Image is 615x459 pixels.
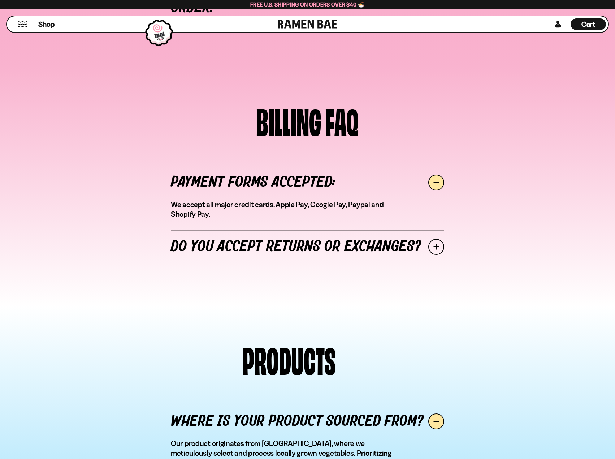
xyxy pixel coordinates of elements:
a: Where is your product sourced from? [171,404,444,438]
div: PRODUCTS [242,342,335,376]
a: Shop [38,18,55,30]
a: Do you accept returns or exchanges? [171,230,444,264]
a: Payment forms accepted: [171,166,444,200]
p: We accept all major credit cards, Apple Pay, Google Pay, Paypal and Shopify Pay. [171,200,403,219]
button: Mobile Menu Trigger [18,21,27,27]
span: Shop [38,20,55,29]
div: BILLING [256,103,321,137]
span: Cart [581,20,595,29]
span: Free U.S. Shipping on Orders over $40 🍜 [250,1,365,8]
div: FAQ [325,103,359,137]
div: Cart [571,16,606,32]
